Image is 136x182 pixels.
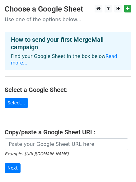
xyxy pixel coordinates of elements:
[5,98,28,108] a: Select...
[5,5,131,14] h3: Choose a Google Sheet
[5,138,128,150] input: Paste your Google Sheet URL here
[5,151,68,156] small: Example: [URL][DOMAIN_NAME]
[11,36,125,51] h4: How to send your first MergeMail campaign
[5,16,131,23] p: Use one of the options below...
[5,128,131,136] h4: Copy/paste a Google Sheet URL:
[11,53,125,66] p: Find your Google Sheet in the box below
[11,54,117,66] a: Read more...
[5,163,21,173] input: Next
[5,86,131,93] h4: Select a Google Sheet:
